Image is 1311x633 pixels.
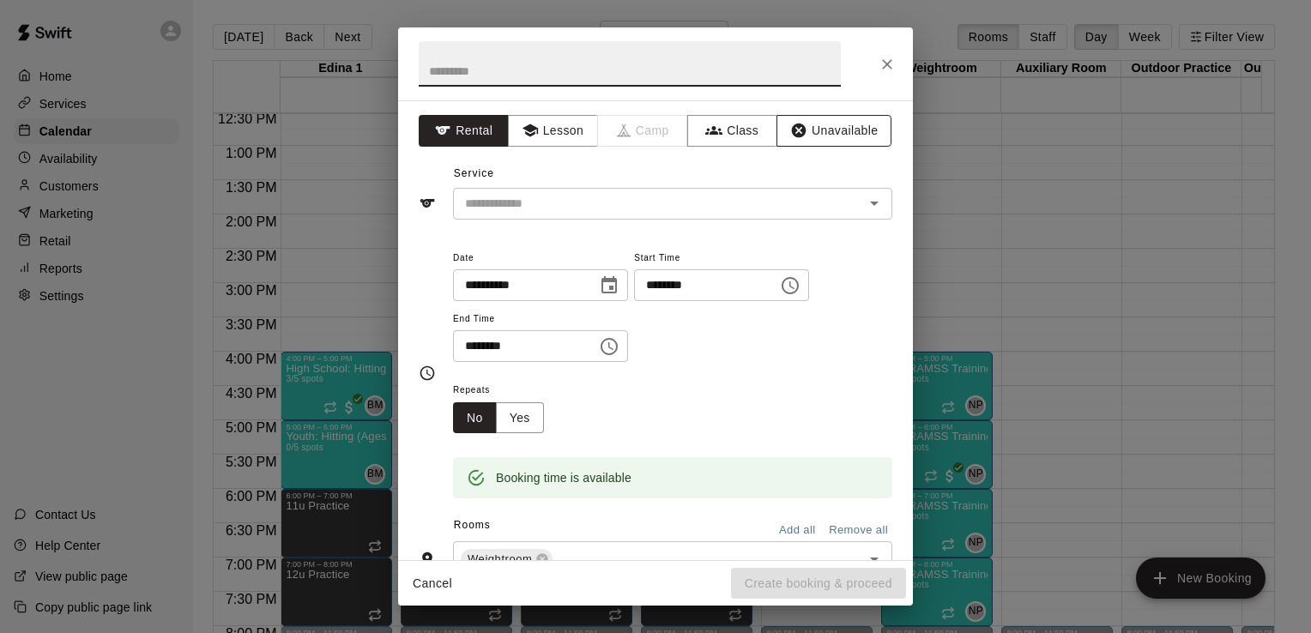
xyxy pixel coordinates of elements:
[592,268,626,303] button: Choose date, selected date is Aug 21, 2025
[598,115,688,147] span: Camps can only be created in the Services page
[508,115,598,147] button: Lesson
[419,195,436,212] svg: Service
[776,115,891,147] button: Unavailable
[862,547,886,571] button: Open
[825,517,892,544] button: Remove all
[419,115,509,147] button: Rental
[496,402,544,434] button: Yes
[862,191,886,215] button: Open
[461,551,539,568] span: Weightroom
[770,517,825,544] button: Add all
[453,402,497,434] button: No
[872,49,903,80] button: Close
[453,379,558,402] span: Repeats
[453,402,544,434] div: outlined button group
[405,568,460,600] button: Cancel
[419,365,436,382] svg: Timing
[773,268,807,303] button: Choose time, selected time is 2:30 PM
[496,462,631,493] div: Booking time is available
[453,308,628,331] span: End Time
[419,551,436,568] svg: Rooms
[634,247,809,270] span: Start Time
[454,167,494,179] span: Service
[461,549,553,570] div: Weightroom
[454,519,491,531] span: Rooms
[592,329,626,364] button: Choose time, selected time is 3:00 PM
[687,115,777,147] button: Class
[453,247,628,270] span: Date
